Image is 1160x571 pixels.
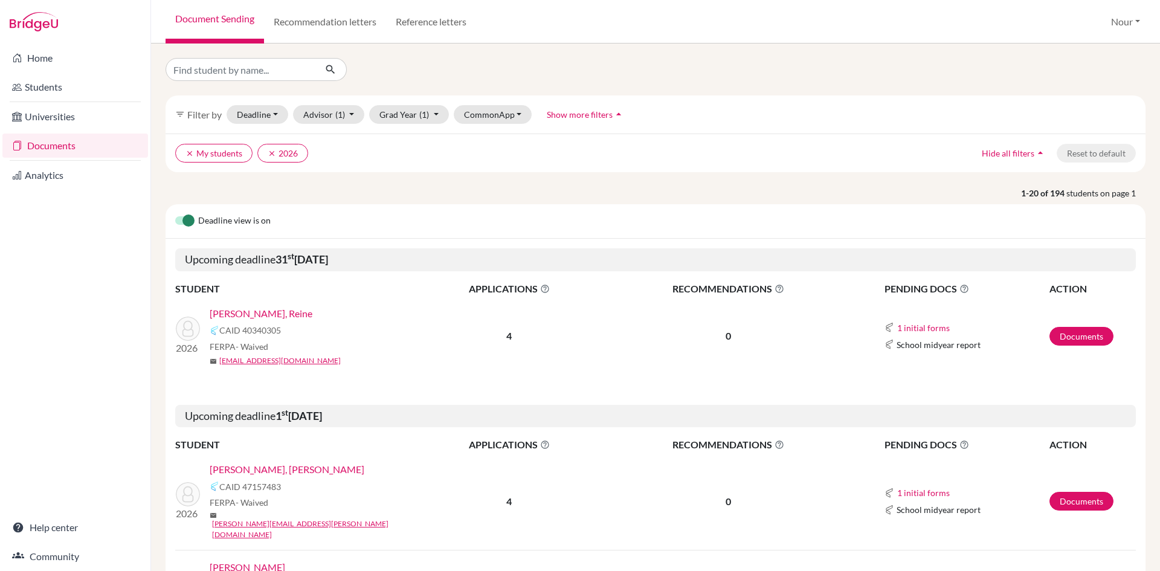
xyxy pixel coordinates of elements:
a: Documents [2,134,148,158]
button: Reset to default [1057,144,1136,163]
img: Common App logo [884,323,894,332]
img: Al Habbal, Reine [176,317,200,341]
a: Help center [2,515,148,540]
span: (1) [419,109,429,120]
i: clear [185,149,194,158]
button: Advisor(1) [293,105,365,124]
a: Universities [2,105,148,129]
span: - Waived [236,341,268,352]
i: arrow_drop_up [613,108,625,120]
span: Hide all filters [982,148,1034,158]
img: Ahmed, Rahman [176,482,200,506]
sup: st [282,408,288,418]
span: APPLICATIONS [417,282,601,296]
span: Show more filters [547,109,613,120]
button: Grad Year(1) [369,105,449,124]
img: Common App logo [210,326,219,335]
span: CAID 40340305 [219,324,281,337]
a: Analytics [2,163,148,187]
img: Common App logo [884,505,894,515]
span: RECOMMENDATIONS [602,437,855,452]
span: FERPA [210,340,268,353]
button: 1 initial forms [897,321,950,335]
img: Bridge-U [10,12,58,31]
i: filter_list [175,109,185,119]
sup: st [288,251,294,261]
span: PENDING DOCS [884,437,1048,452]
b: 4 [506,495,512,507]
input: Find student by name... [166,58,315,81]
span: students on page 1 [1066,187,1145,199]
a: [PERSON_NAME], Reine [210,306,312,321]
strong: 1-20 of 194 [1021,187,1066,199]
i: clear [268,149,276,158]
button: clear2026 [257,144,308,163]
p: 0 [602,329,855,343]
span: RECOMMENDATIONS [602,282,855,296]
th: ACTION [1049,281,1136,297]
button: Deadline [227,105,288,124]
img: Common App logo [884,488,894,498]
span: CAID 47157483 [219,480,281,493]
span: School midyear report [897,338,981,351]
span: School midyear report [897,503,981,516]
span: Filter by [187,109,222,120]
button: 1 initial forms [897,486,950,500]
a: Community [2,544,148,569]
img: Common App logo [210,482,219,491]
span: mail [210,358,217,365]
a: [PERSON_NAME][EMAIL_ADDRESS][PERSON_NAME][DOMAIN_NAME] [212,518,425,540]
b: 1 [DATE] [275,409,322,422]
a: [EMAIL_ADDRESS][DOMAIN_NAME] [219,355,341,366]
a: [PERSON_NAME], [PERSON_NAME] [210,462,364,477]
button: Hide all filtersarrow_drop_up [971,144,1057,163]
a: Documents [1049,492,1113,511]
span: - Waived [236,497,268,508]
span: mail [210,512,217,519]
p: 0 [602,494,855,509]
b: 31 [DATE] [275,253,328,266]
button: clearMy students [175,144,253,163]
th: STUDENT [175,437,417,453]
i: arrow_drop_up [1034,147,1046,159]
a: Students [2,75,148,99]
button: Nour [1106,10,1145,33]
p: 2026 [176,506,200,521]
button: Show more filtersarrow_drop_up [536,105,635,124]
h5: Upcoming deadline [175,248,1136,271]
img: Common App logo [884,340,894,349]
span: Deadline view is on [198,214,271,228]
p: 2026 [176,341,200,355]
span: FERPA [210,496,268,509]
a: Documents [1049,327,1113,346]
span: (1) [335,109,345,120]
span: APPLICATIONS [417,437,601,452]
span: PENDING DOCS [884,282,1048,296]
th: ACTION [1049,437,1136,453]
button: CommonApp [454,105,532,124]
a: Home [2,46,148,70]
th: STUDENT [175,281,417,297]
b: 4 [506,330,512,341]
h5: Upcoming deadline [175,405,1136,428]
